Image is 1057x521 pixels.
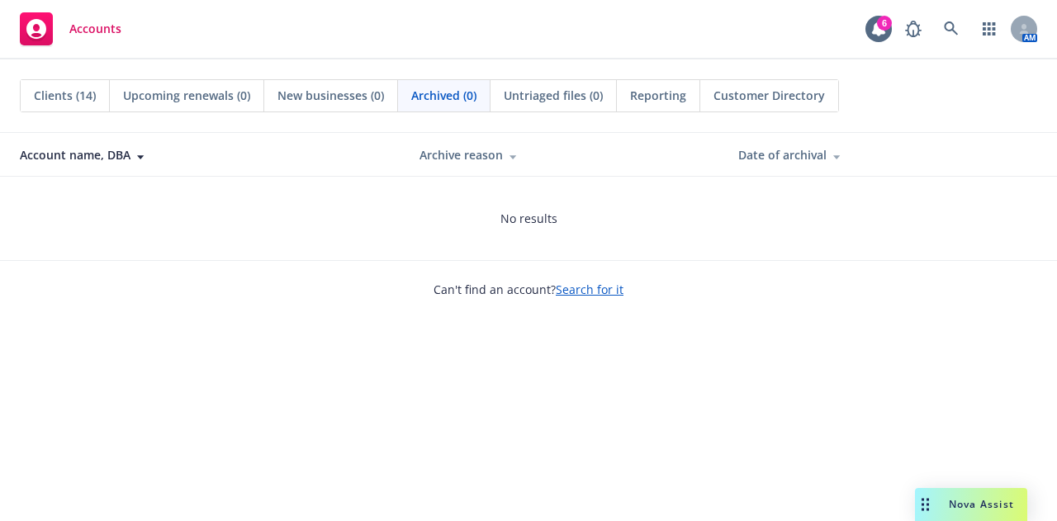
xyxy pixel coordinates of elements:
[500,210,557,227] span: No results
[411,87,476,104] span: Archived (0)
[13,6,128,52] a: Accounts
[630,87,686,104] span: Reporting
[20,146,393,163] div: Account name, DBA
[713,87,825,104] span: Customer Directory
[949,497,1014,511] span: Nova Assist
[897,12,930,45] a: Report a Bug
[556,282,623,297] a: Search for it
[973,12,1006,45] a: Switch app
[69,22,121,36] span: Accounts
[915,488,936,521] div: Drag to move
[34,87,96,104] span: Clients (14)
[434,281,623,298] span: Can't find an account?
[877,16,892,31] div: 6
[419,146,713,163] div: Archive reason
[277,87,384,104] span: New businesses (0)
[935,12,968,45] a: Search
[123,87,250,104] span: Upcoming renewals (0)
[915,488,1027,521] button: Nova Assist
[504,87,603,104] span: Untriaged files (0)
[738,146,1044,163] div: Date of archival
